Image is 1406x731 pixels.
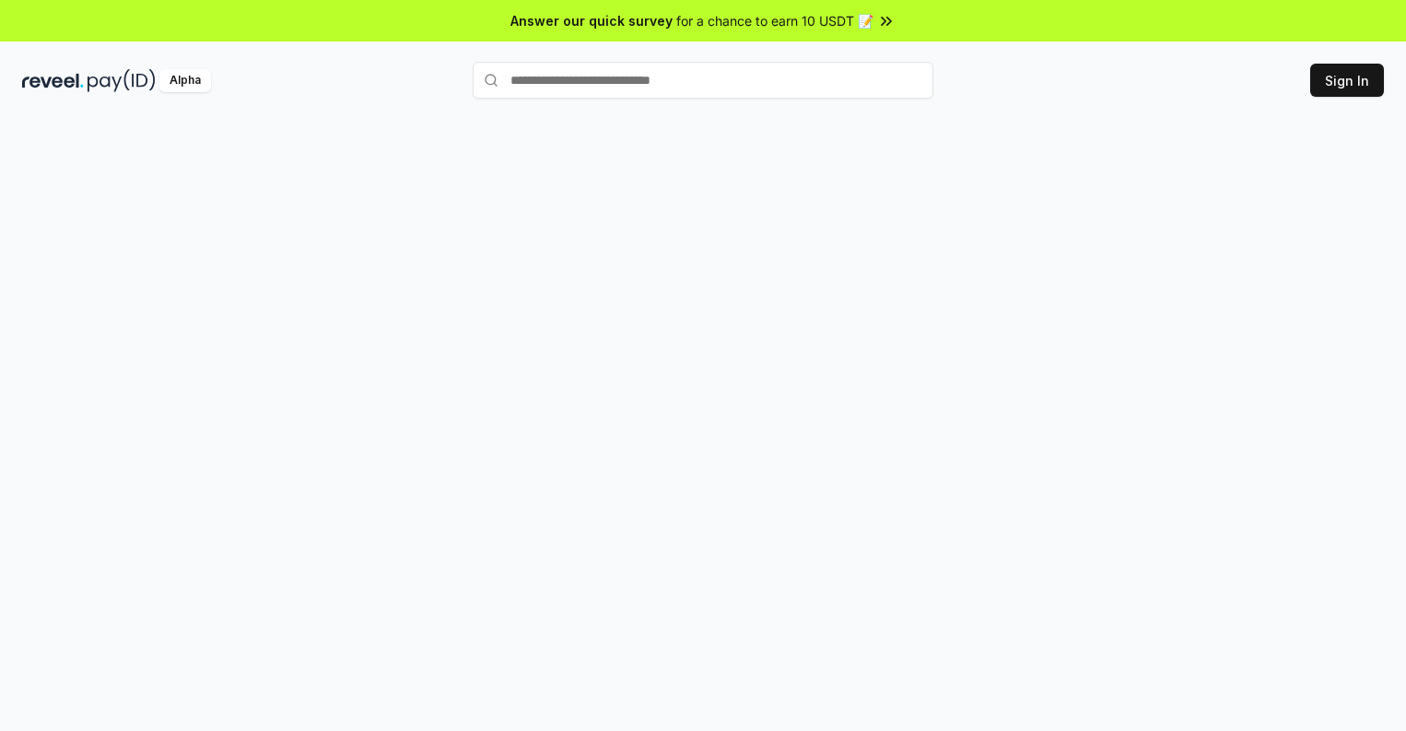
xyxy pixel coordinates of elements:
[159,69,211,92] div: Alpha
[510,11,673,30] span: Answer our quick survey
[676,11,873,30] span: for a chance to earn 10 USDT 📝
[88,69,156,92] img: pay_id
[1310,64,1384,97] button: Sign In
[22,69,84,92] img: reveel_dark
